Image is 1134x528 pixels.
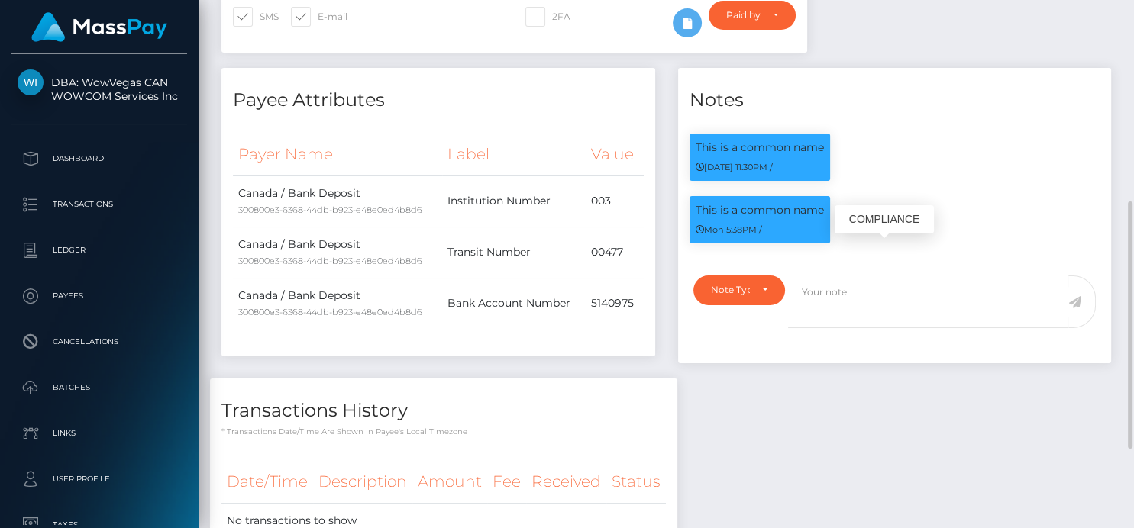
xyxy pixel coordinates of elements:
[313,461,412,503] th: Description
[233,227,442,278] td: Canada / Bank Deposit
[11,185,187,224] a: Transactions
[18,285,181,307] p: Payees
[233,87,644,114] h4: Payee Attributes
[238,307,422,317] small: 300800e3-6368-44db-b923-e48e0ed4b8d6
[233,175,442,227] td: Canada / Bank Deposit
[586,175,643,227] td: 003
[221,398,666,424] h4: Transactions History
[586,227,643,278] td: 00477
[233,134,442,175] th: Payer Name
[586,134,643,175] th: Value
[233,7,279,27] label: SMS
[31,12,167,42] img: MassPay Logo
[221,426,666,437] p: * Transactions date/time are shown in payee's local timezone
[487,461,526,503] th: Fee
[11,231,187,269] a: Ledger
[238,204,422,215] small: 300800e3-6368-44db-b923-e48e0ed4b8d6
[586,278,643,329] td: 5140975
[442,278,586,329] td: Bank Account Number
[442,227,586,278] td: Transit Number
[11,369,187,407] a: Batches
[11,140,187,178] a: Dashboard
[233,278,442,329] td: Canada / Bank Deposit
[696,202,824,218] p: This is a common name
[11,414,187,452] a: Links
[606,461,666,503] th: Status
[18,468,181,491] p: User Profile
[238,256,422,266] small: 300800e3-6368-44db-b923-e48e0ed4b8d6
[696,224,762,235] small: Mon 5:38PM /
[11,460,187,498] a: User Profile
[412,461,487,503] th: Amount
[690,87,1100,114] h4: Notes
[696,140,824,156] p: This is a common name
[526,461,606,503] th: Received
[693,275,785,304] button: Note Type
[18,330,181,353] p: Cancellations
[18,193,181,216] p: Transactions
[835,205,934,233] div: COMPLIANCE
[11,323,187,361] a: Cancellations
[442,175,586,227] td: Institution Number
[11,277,187,315] a: Payees
[18,147,181,170] p: Dashboard
[11,76,187,103] span: DBA: WowVegas CAN WOWCOM Services Inc
[221,461,313,503] th: Date/Time
[18,422,181,445] p: Links
[525,7,570,27] label: 2FA
[696,162,773,172] small: [DATE] 11:30PM /
[709,1,796,30] button: Paid by MassPay
[711,284,750,296] div: Note Type
[442,134,586,175] th: Label
[18,69,44,95] img: WOWCOM Services Inc
[291,7,347,27] label: E-mail
[726,9,761,21] div: Paid by MassPay
[18,239,181,262] p: Ledger
[18,376,181,399] p: Batches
